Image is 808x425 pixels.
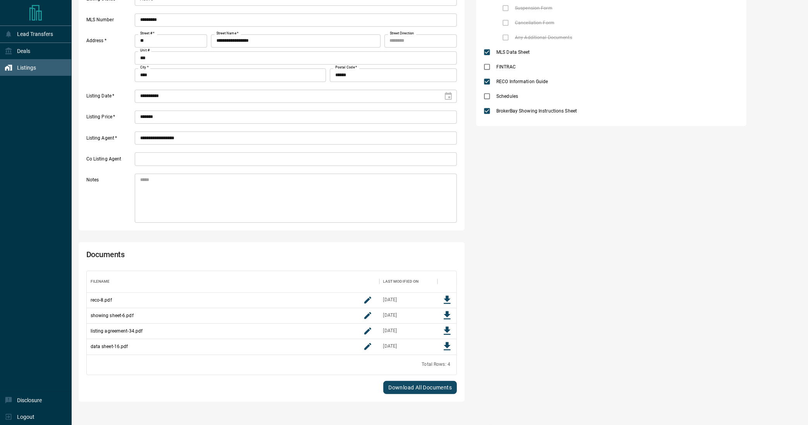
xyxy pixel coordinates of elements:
[390,31,414,36] label: Street Direction
[86,114,133,124] label: Listing Price
[513,34,574,41] span: Any Additional Documents
[383,271,419,292] div: Last Modified On
[422,361,450,368] div: Total Rows: 4
[494,78,550,85] span: RECO Information Guide
[91,297,112,304] p: reco-8.pdf
[91,312,134,319] p: showing sheet-6.pdf
[360,308,376,323] button: rename button
[86,38,133,82] label: Address
[335,65,357,70] label: Postal Code
[86,17,133,27] label: MLS Number
[360,292,376,308] button: rename button
[360,339,376,354] button: rename button
[513,5,554,12] span: Suspension Form
[383,381,457,394] button: Download All Documents
[86,250,309,263] h2: Documents
[383,312,397,319] div: Aug 6, 2025
[140,31,154,36] label: Street #
[87,271,379,292] div: Filename
[494,93,520,100] span: Schedules
[383,343,397,350] div: Aug 6, 2025
[379,271,437,292] div: Last Modified On
[86,156,133,166] label: Co Listing Agent
[494,49,532,56] span: MLS Data Sheet
[494,63,518,70] span: FINTRAC
[140,48,150,53] label: Unit #
[494,108,579,114] span: BrokerBay Showing Instructions Sheet
[140,65,149,70] label: City
[383,328,397,334] div: Aug 6, 2025
[91,328,143,335] p: listing agreement-34.pdf
[86,177,133,223] label: Notes
[439,292,455,308] button: Download File
[383,297,397,303] div: Aug 6, 2025
[91,343,128,350] p: data sheet-16.pdf
[439,323,455,339] button: Download File
[91,271,110,292] div: Filename
[439,308,455,323] button: Download File
[360,323,376,339] button: rename button
[216,31,238,36] label: Street Name
[86,135,133,145] label: Listing Agent
[439,339,455,354] button: Download File
[513,19,556,26] span: Cancellation Form
[86,93,133,103] label: Listing Date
